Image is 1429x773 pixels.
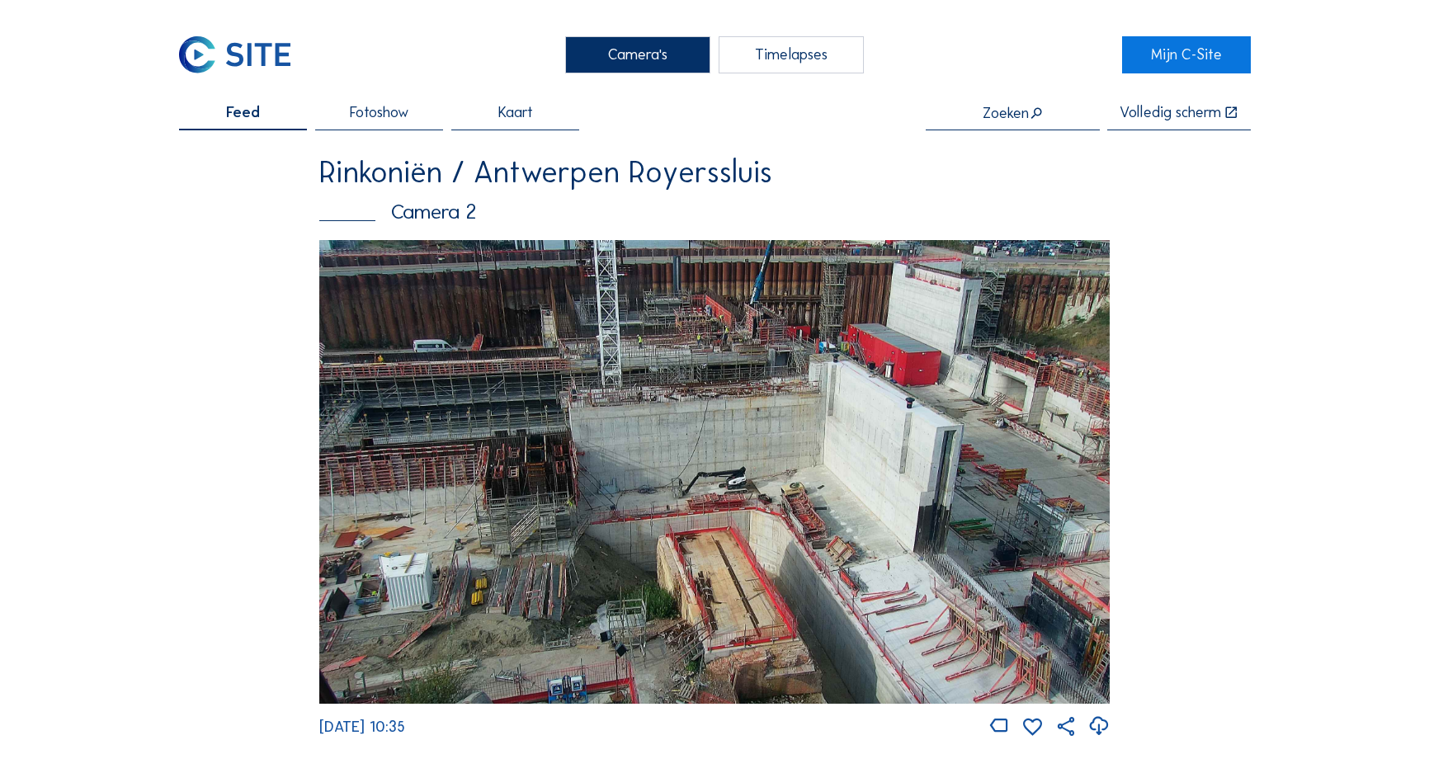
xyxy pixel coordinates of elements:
div: Camera's [565,36,711,74]
div: Camera 2 [319,201,1110,223]
a: Mijn C-Site [1122,36,1251,74]
span: Fotoshow [350,105,408,120]
span: [DATE] 10:35 [319,718,405,736]
div: Rinkoniën / Antwerpen Royerssluis [319,158,1110,188]
span: Kaart [498,105,533,120]
div: Timelapses [719,36,865,74]
img: Image [319,240,1110,704]
img: C-SITE Logo [179,36,291,74]
span: Feed [226,105,260,120]
div: Volledig scherm [1120,105,1221,120]
a: C-SITE Logo [179,36,308,74]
